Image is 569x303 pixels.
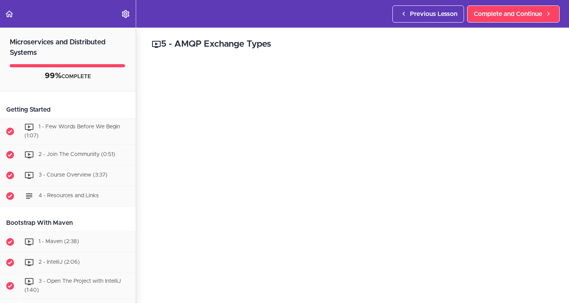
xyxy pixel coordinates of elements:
h2: 5 - AMQP Exchange Types [152,38,553,51]
iframe: Video Player [152,63,553,289]
span: 3 - Course Overview (3:37) [39,172,107,178]
span: Previous Lesson [410,9,457,19]
span: Complete and Continue [474,9,542,19]
a: Previous Lesson [392,5,464,23]
svg: Settings Menu [121,9,130,19]
span: 2 - Join The Community (0:51) [39,152,115,157]
svg: Back to course curriculum [5,9,14,19]
span: 1 - Maven (2:38) [39,239,79,244]
span: 4 - Resources and Links [39,193,99,198]
div: COMPLETE [10,71,126,81]
span: 1 - Few Words Before We Begin (1:07) [25,124,120,138]
span: 99% [45,72,61,80]
span: 2 - IntelliJ (2:06) [39,259,80,265]
span: 3 - Open The Project with IntelliJ (1:40) [25,278,121,293]
a: Complete and Continue [467,5,560,23]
